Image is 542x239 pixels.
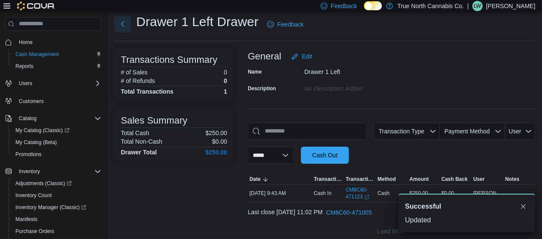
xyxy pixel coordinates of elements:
a: Manifests [12,214,41,224]
button: User [471,174,503,184]
button: Edit [288,48,315,65]
h4: $250.00 [205,149,227,156]
button: Users [15,78,36,89]
button: Inventory [15,166,43,177]
span: CM8C60-471005 [326,208,372,217]
span: Inventory Count [12,190,101,201]
span: Cash Management [15,51,59,58]
label: Name [248,68,262,75]
span: Cash Out [312,151,337,159]
button: Date [248,174,312,184]
a: Purchase Orders [12,226,58,236]
button: Catalog [15,113,40,124]
span: Amount [409,176,428,183]
a: Adjustments (Classic) [12,178,75,189]
span: My Catalog (Classic) [12,125,101,136]
a: My Catalog (Classic) [12,125,73,136]
span: Purchase Orders [15,228,54,235]
div: Updated [405,215,528,225]
a: CM8C60-471123External link [345,186,374,200]
a: My Catalog (Beta) [12,137,60,148]
input: This is a search bar. As you type, the results lower in the page will automatically filter. [248,123,367,140]
a: Feedback [264,16,307,33]
button: Payment Method [440,123,505,140]
span: Promotions [15,151,42,158]
span: Catalog [19,115,36,122]
div: Lisa Wyatt [472,1,482,11]
a: Inventory Manager (Classic) [9,201,105,213]
span: Adjustments (Classic) [15,180,72,187]
h6: Total Non-Cash [121,138,162,145]
span: User [473,176,485,183]
span: Adjustments (Classic) [12,178,101,189]
span: Users [15,78,101,89]
a: Inventory Manager (Classic) [12,202,90,212]
input: Dark Mode [364,1,382,10]
a: Adjustments (Classic) [9,177,105,189]
p: [PERSON_NAME] [486,1,535,11]
h6: Total Cash [121,130,149,136]
span: Inventory Count [15,192,52,199]
button: Inventory Count [9,189,105,201]
a: My Catalog (Classic) [9,124,105,136]
h6: # of Refunds [121,77,155,84]
span: Purchase Orders [12,226,101,236]
span: Cash Back [441,176,467,183]
button: Reports [9,60,105,72]
span: My Catalog (Beta) [15,139,57,146]
button: Users [2,77,105,89]
button: Inventory [2,165,105,177]
span: Payment Method [444,128,490,135]
span: LW [473,1,481,11]
p: $250.00 [205,130,227,136]
div: Notification [405,201,528,212]
label: Description [248,85,276,92]
span: Feedback [331,2,357,10]
button: User [505,123,535,140]
p: 0 [224,77,227,84]
button: Amount [407,174,439,184]
span: Date [249,176,261,183]
a: Cash Management [12,49,62,59]
span: Home [19,39,33,46]
a: Home [15,37,36,47]
button: Transaction Type [374,123,440,140]
p: Cash In [314,190,331,197]
span: Promotions [12,149,101,159]
span: Manifests [15,216,37,223]
span: Manifests [12,214,101,224]
span: Home [15,37,101,47]
h6: # of Sales [121,69,147,76]
a: Inventory Count [12,190,55,201]
button: My Catalog (Beta) [9,136,105,148]
h4: Drawer Total [121,149,157,156]
button: CM8C60-471005 [323,204,375,221]
span: Inventory Manager (Classic) [15,204,86,211]
button: Dismiss toast [518,201,528,212]
p: | [467,1,469,11]
span: Inventory [19,168,40,175]
span: Reports [12,61,101,71]
p: 0 [224,69,227,76]
span: My Catalog (Classic) [15,127,69,134]
p: $0.00 [212,138,227,145]
span: My Catalog (Beta) [12,137,101,148]
span: Users [19,80,32,87]
div: [DATE] 9:43 AM [248,188,312,198]
h1: Drawer 1 Left Drawer [136,13,258,30]
span: Transaction Type [378,128,424,135]
h3: Sales Summary [121,115,187,126]
a: Customers [15,96,47,106]
button: Catalog [2,112,105,124]
button: Transaction Type [312,174,344,184]
span: Reports [15,63,33,70]
div: No Description added [304,82,419,92]
h4: 1 [224,88,227,95]
h4: Total Transactions [121,88,174,95]
p: True North Cannabis Co. [397,1,464,11]
button: Cash Out [301,147,349,164]
button: Next [114,15,131,32]
span: Successful [405,201,441,212]
span: Inventory Manager (Classic) [12,202,101,212]
span: Transaction # [345,176,374,183]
